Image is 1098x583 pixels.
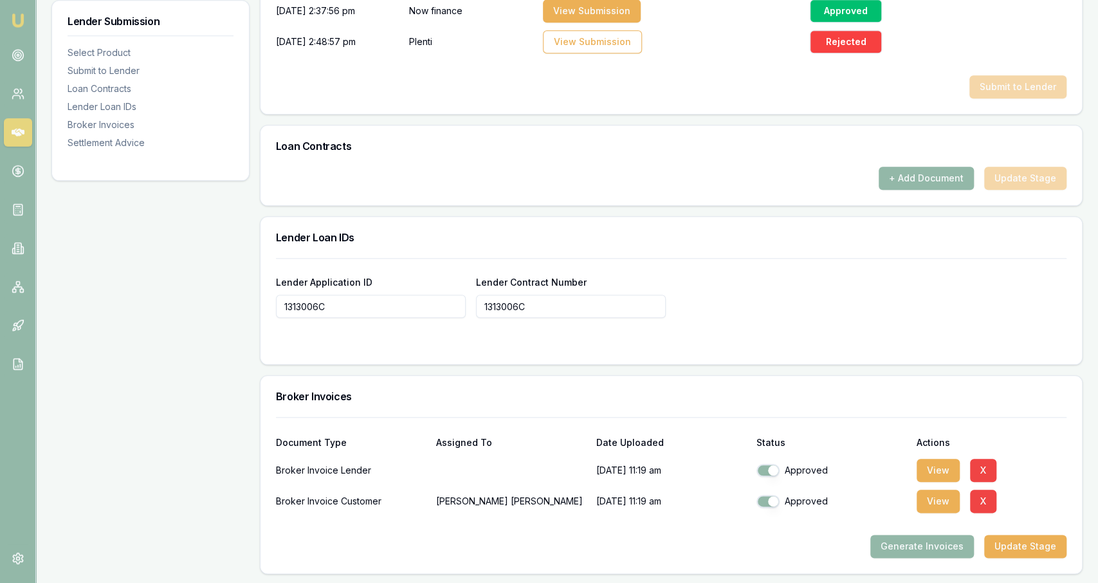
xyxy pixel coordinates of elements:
[870,535,974,558] button: Generate Invoices
[68,136,233,149] div: Settlement Advice
[276,232,1066,243] h3: Lender Loan IDs
[756,438,906,447] div: Status
[970,490,996,513] button: X
[68,16,233,26] h3: Lender Submission
[879,167,974,190] button: + Add Document
[596,438,746,447] div: Date Uploaded
[276,488,426,514] div: Broker Invoice Customer
[276,458,426,483] div: Broker Invoice Lender
[68,100,233,113] div: Lender Loan IDs
[68,82,233,95] div: Loan Contracts
[476,277,587,288] label: Lender Contract Number
[917,438,1066,447] div: Actions
[276,29,399,55] div: [DATE] 2:48:57 pm
[756,464,906,477] div: Approved
[984,535,1066,558] button: Update Stage
[68,118,233,131] div: Broker Invoices
[596,488,746,514] p: [DATE] 11:19 am
[276,438,426,447] div: Document Type
[10,13,26,28] img: emu-icon-u.png
[917,490,960,513] button: View
[543,30,642,53] button: View Submission
[917,459,960,482] button: View
[276,277,372,288] label: Lender Application ID
[756,495,906,508] div: Approved
[596,458,746,483] p: [DATE] 11:19 am
[409,29,533,55] p: Plenti
[276,141,1066,151] h3: Loan Contracts
[970,459,996,482] button: X
[810,30,882,53] div: Rejected
[436,488,586,514] p: [PERSON_NAME] [PERSON_NAME]
[68,46,233,59] div: Select Product
[68,64,233,77] div: Submit to Lender
[276,391,1066,402] h3: Broker Invoices
[436,438,586,447] div: Assigned To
